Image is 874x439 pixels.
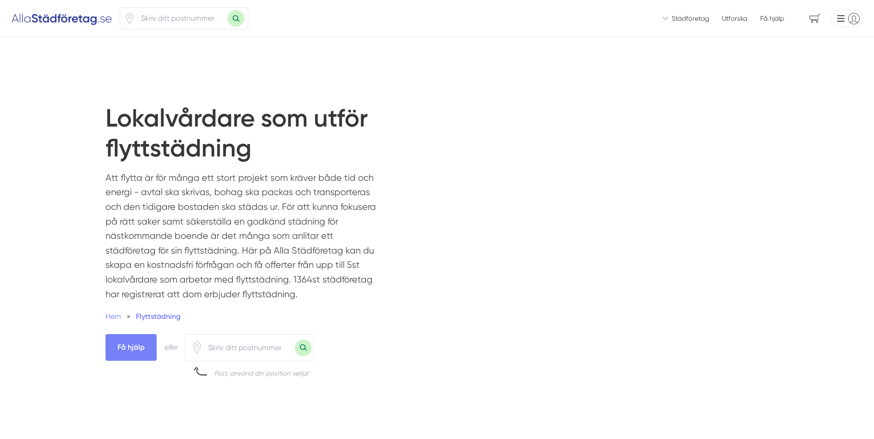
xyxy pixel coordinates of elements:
[295,340,311,356] button: Sök med postnummer
[803,11,827,27] span: navigation-cart
[203,337,295,358] input: Skriv ditt postnummer
[722,14,747,23] a: Utforska
[106,311,384,322] nav: Breadcrumb
[124,13,135,24] span: Klicka för att använda din position.
[135,8,228,29] input: Skriv ditt postnummer
[164,341,177,353] div: eller
[672,14,709,23] span: Städföretag
[214,369,308,378] div: Psst, använd din position vetja!
[191,342,203,353] svg: Pin / Karta
[191,342,203,353] span: Klicka för att använda din position.
[124,13,135,24] svg: Pin / Karta
[106,104,415,171] h1: Lokalvårdare som utför flyttstädning
[106,312,121,321] a: Hem
[106,171,384,306] p: Att flytta är för många ett stort projekt som kräver både tid och energi - avtal ska skrivas, boh...
[106,334,157,360] span: Få hjälp
[228,10,244,27] button: Sök med postnummer
[11,11,112,26] img: Alla Städföretag
[127,311,130,322] span: »
[136,312,181,321] a: Flyttstädning
[760,14,784,23] span: Få hjälp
